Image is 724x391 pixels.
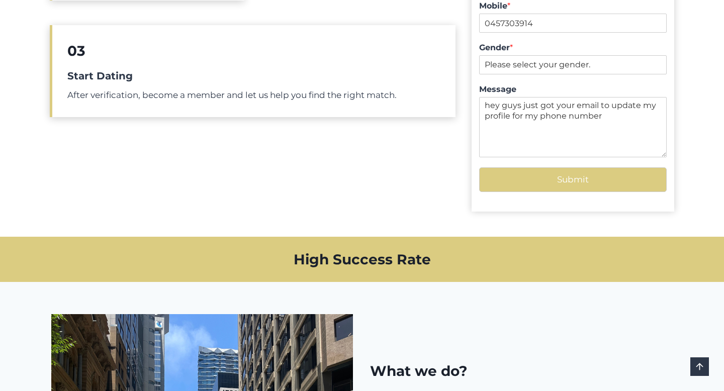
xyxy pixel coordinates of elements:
[67,40,440,61] h2: 03
[479,14,667,33] input: Mobile
[370,360,674,381] h2: What we do?
[479,167,667,192] button: Submit
[479,1,667,12] label: Mobile
[690,357,709,376] a: Scroll to top
[479,84,667,95] label: Message
[50,249,674,270] h2: High Success Rate
[67,88,440,102] p: After verification, become a member and let us help you find the right match.
[479,43,667,53] label: Gender
[67,68,440,83] h5: Start Dating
